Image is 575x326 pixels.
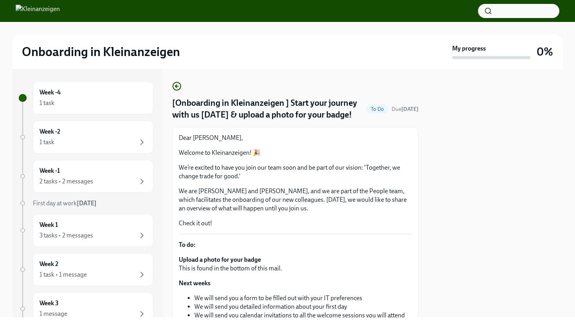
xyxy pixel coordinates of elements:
strong: To do: [179,241,196,248]
strong: [DATE] [77,199,97,207]
h2: Onboarding in Kleinanzeigen [22,44,180,60]
li: We will send you a form to be filled out with your IT preferences [194,294,412,302]
div: 1 task [40,138,54,147]
p: Welcome to Kleinanzeigen! 🎉 [179,149,412,157]
h6: Week -4 [40,88,61,97]
a: Week -12 tasks • 2 messages [19,160,153,193]
strong: My progress [452,44,486,53]
a: Week -41 task [19,81,153,114]
div: 2 tasks • 2 messages [40,177,93,186]
li: We will send you detailed information about your first day [194,302,412,311]
div: 1 message [40,310,67,318]
h4: [Onboarding in Kleinanzeigen ] Start your journey with us [DATE] & upload a photo for your badge! [172,97,363,121]
a: First day at work[DATE] [19,199,153,208]
strong: [DATE] [401,106,419,112]
p: Check it out! [179,219,412,228]
a: Week 13 tasks • 2 messages [19,214,153,247]
p: We’re excited to have you join our team soon and be part of our vision: 'Together, we change trad... [179,163,412,181]
span: September 5th, 2025 09:00 [392,105,419,113]
span: To Do [366,106,388,112]
strong: Upload a photo for your badge [179,256,261,263]
h6: Week 1 [40,221,58,229]
p: This is found in the bottom of this mail. [179,255,412,273]
div: 3 tasks • 2 messages [40,231,93,240]
a: Week 31 message [19,292,153,325]
p: Dear [PERSON_NAME], [179,134,412,142]
h6: Week -2 [40,127,60,136]
p: We are [PERSON_NAME] and [PERSON_NAME], and we are part of the People team, which facilitates the... [179,187,412,213]
a: Week -21 task [19,121,153,154]
h3: 0% [537,45,553,59]
div: 1 task • 1 message [40,270,87,279]
h6: Week -1 [40,167,60,175]
span: Due [392,106,419,112]
a: Week 21 task • 1 message [19,253,153,286]
h6: Week 3 [40,299,59,308]
strong: Next weeks [179,279,210,287]
img: Kleinanzeigen [16,5,60,17]
span: First day at work [33,199,97,207]
h6: Week 2 [40,260,58,268]
div: 1 task [40,99,54,107]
